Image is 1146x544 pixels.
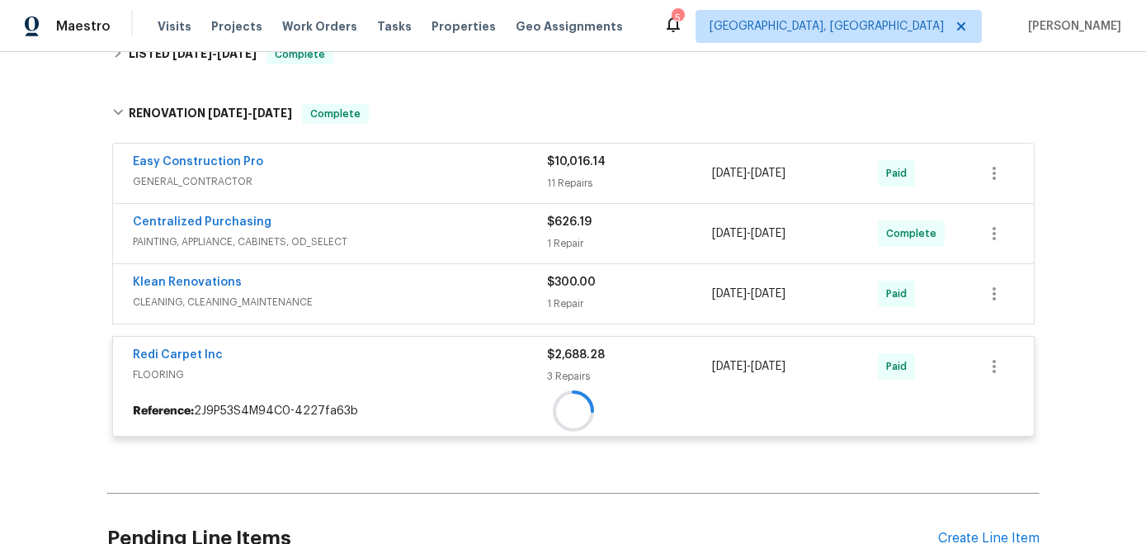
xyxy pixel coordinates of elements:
h6: RENOVATION [129,104,292,124]
div: 1 Repair [547,296,713,312]
span: [GEOGRAPHIC_DATA], [GEOGRAPHIC_DATA] [710,18,944,35]
span: [DATE] [252,107,292,119]
div: 1 Repair [547,235,713,252]
span: FLOORING [133,367,547,383]
span: $10,016.14 [547,156,606,168]
span: [DATE] [751,168,785,179]
span: [DATE] [712,361,747,372]
div: RENOVATION [DATE]-[DATE]Complete [107,88,1040,140]
div: 5 [672,10,683,26]
span: Paid [886,165,913,182]
span: Projects [211,18,262,35]
span: Geo Assignments [516,18,623,35]
span: GENERAL_CONTRACTOR [133,173,547,190]
span: - [712,358,785,375]
span: Complete [268,46,332,63]
span: [DATE] [751,228,785,239]
span: CLEANING, CLEANING_MAINTENANCE [133,294,547,310]
span: $2,688.28 [547,349,605,361]
span: - [712,225,785,242]
span: Visits [158,18,191,35]
span: Maestro [56,18,111,35]
span: - [712,286,785,302]
span: - [712,165,785,182]
span: - [172,48,257,59]
span: [DATE] [217,48,257,59]
span: [DATE] [712,168,747,179]
span: Complete [304,106,367,122]
span: [DATE] [172,48,212,59]
span: [DATE] [208,107,248,119]
span: Complete [886,225,943,242]
div: 11 Repairs [547,175,713,192]
span: Tasks [377,21,412,32]
h6: LISTED [129,45,257,64]
span: [DATE] [751,361,785,372]
div: LISTED [DATE]-[DATE]Complete [107,35,1040,74]
span: [DATE] [751,288,785,300]
span: [DATE] [712,288,747,300]
span: - [208,107,292,119]
a: Klean Renovations [133,277,242,288]
span: Work Orders [282,18,357,35]
span: Paid [886,286,913,302]
span: Properties [432,18,496,35]
span: [DATE] [712,228,747,239]
a: Redi Carpet Inc [133,349,223,361]
a: Centralized Purchasing [133,216,271,228]
span: PAINTING, APPLIANCE, CABINETS, OD_SELECT [133,234,547,250]
div: 3 Repairs [547,368,713,385]
span: [PERSON_NAME] [1021,18,1121,35]
span: $300.00 [547,277,596,288]
span: Paid [886,358,913,375]
a: Easy Construction Pro [133,156,263,168]
span: $626.19 [547,216,592,228]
